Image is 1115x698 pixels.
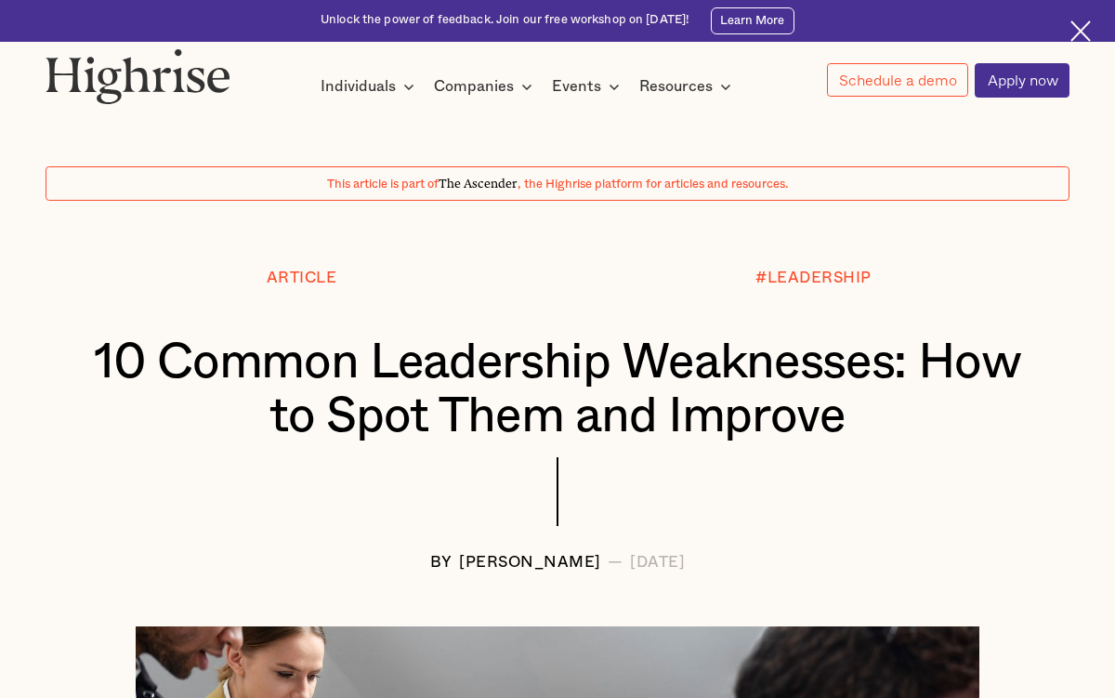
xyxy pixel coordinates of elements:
h1: 10 Common Leadership Weaknesses: How to Spot Them and Improve [88,336,1027,444]
div: Resources [639,75,737,98]
div: Resources [639,75,713,98]
div: Individuals [321,75,420,98]
div: Companies [434,75,514,98]
div: Individuals [321,75,396,98]
a: Learn More [711,7,794,34]
a: Schedule a demo [827,63,968,98]
span: This article is part of [327,178,439,191]
div: [PERSON_NAME] [459,554,601,571]
span: , the Highrise platform for articles and resources. [518,178,788,191]
div: BY [430,554,453,571]
div: #LEADERSHIP [755,270,872,286]
img: Cross icon [1070,20,1091,41]
img: Highrise logo [46,48,230,104]
div: Unlock the power of feedback. Join our free workshop on [DATE]! [321,12,689,29]
div: Companies [434,75,538,98]
span: The Ascender [439,174,518,189]
div: — [608,554,623,571]
div: Article [267,270,337,286]
div: Events [552,75,601,98]
div: [DATE] [630,554,685,571]
div: Events [552,75,625,98]
a: Apply now [975,63,1069,98]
